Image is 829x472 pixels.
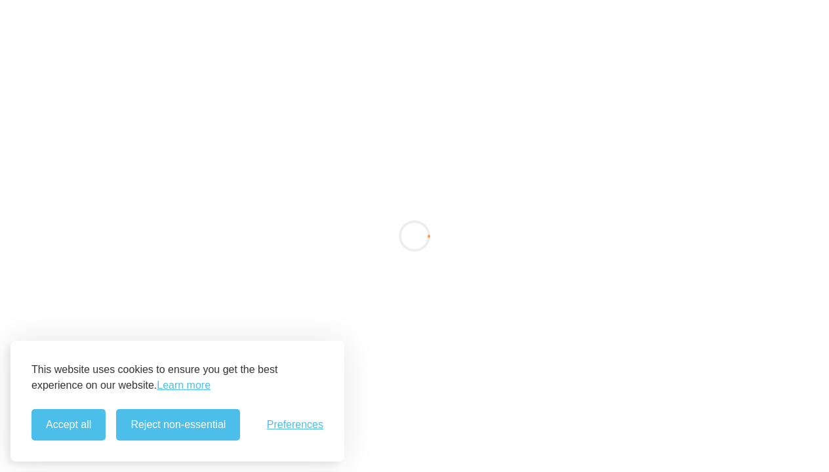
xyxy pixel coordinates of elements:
span: Preferences [267,419,323,431]
button: Toggle preferences [267,419,323,431]
button: Accept all cookies [31,409,106,441]
p: This website uses cookies to ensure you get the best experience on our website. [31,362,323,393]
button: Reject non-essential [116,409,240,441]
a: Learn more [157,378,211,393]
